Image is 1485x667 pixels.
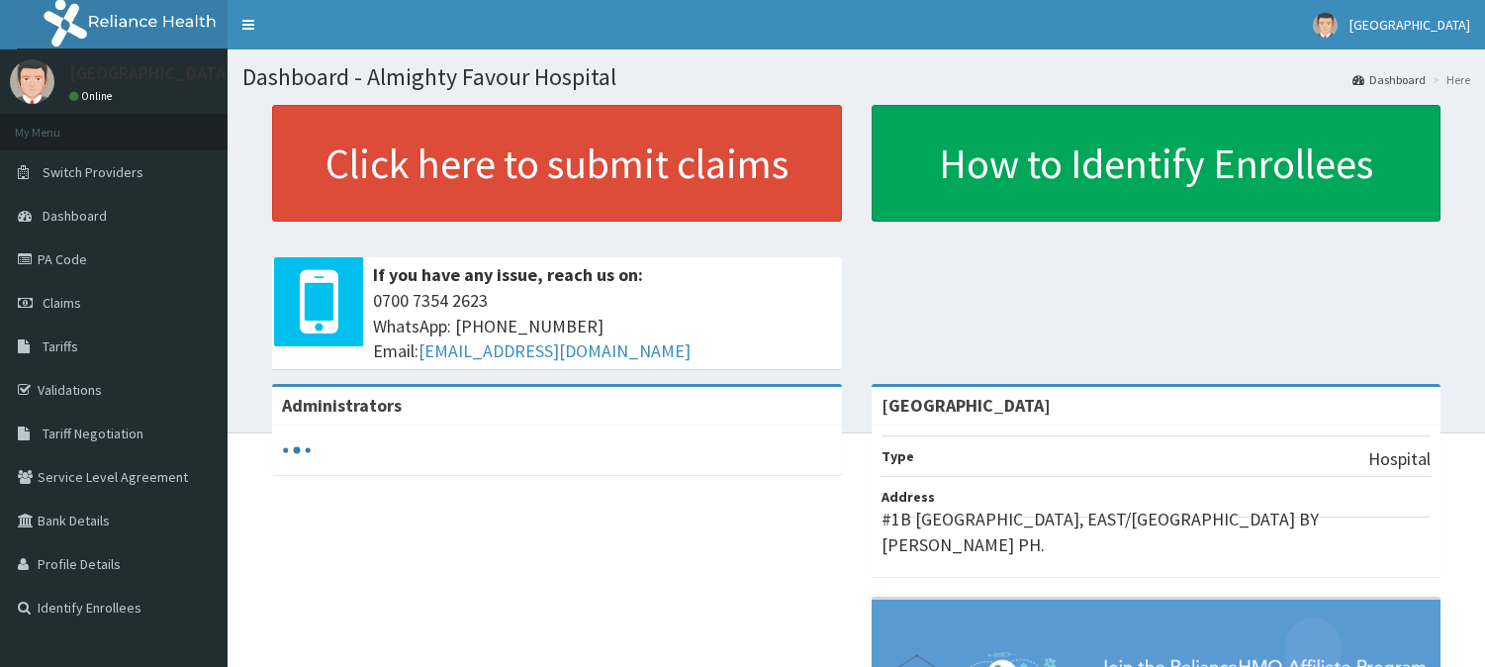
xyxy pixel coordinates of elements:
span: Tariff Negotiation [43,425,143,442]
a: [EMAIL_ADDRESS][DOMAIN_NAME] [418,339,691,362]
p: Hospital [1368,446,1431,472]
span: [GEOGRAPHIC_DATA] [1349,16,1470,34]
a: Dashboard [1352,71,1426,88]
a: How to Identify Enrollees [872,105,1441,222]
h1: Dashboard - Almighty Favour Hospital [242,64,1470,90]
span: Switch Providers [43,163,143,181]
strong: [GEOGRAPHIC_DATA] [882,394,1051,417]
span: Tariffs [43,337,78,355]
img: User Image [1313,13,1338,38]
svg: audio-loading [282,435,312,465]
p: #1B [GEOGRAPHIC_DATA], EAST/[GEOGRAPHIC_DATA] BY [PERSON_NAME] PH. [882,507,1432,557]
span: Dashboard [43,207,107,225]
b: If you have any issue, reach us on: [373,263,643,286]
b: Administrators [282,394,402,417]
img: User Image [10,59,54,104]
p: [GEOGRAPHIC_DATA] [69,64,232,82]
b: Address [882,488,935,506]
a: Click here to submit claims [272,105,842,222]
a: Online [69,89,117,103]
span: 0700 7354 2623 WhatsApp: [PHONE_NUMBER] Email: [373,288,832,364]
li: Here [1428,71,1470,88]
span: Claims [43,294,81,312]
b: Type [882,447,914,465]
